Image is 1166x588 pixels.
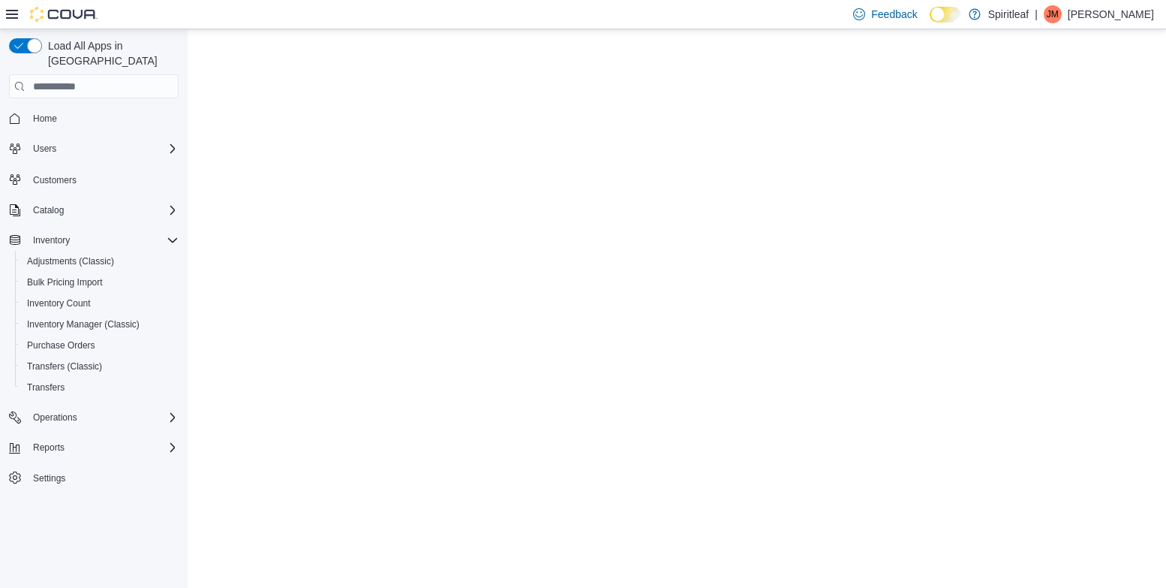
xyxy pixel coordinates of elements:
button: Home [3,107,185,129]
span: Load All Apps in [GEOGRAPHIC_DATA] [42,38,179,68]
span: Users [27,140,179,158]
span: Transfers (Classic) [27,360,102,372]
nav: Complex example [9,101,179,528]
a: Customers [27,171,83,189]
span: Purchase Orders [27,339,95,351]
button: Catalog [27,201,70,219]
button: Settings [3,467,185,489]
button: Reports [27,439,71,457]
span: Users [33,143,56,155]
span: JM [1047,5,1059,23]
p: | [1035,5,1038,23]
button: Operations [27,409,83,427]
span: Operations [33,412,77,424]
span: Bulk Pricing Import [21,273,179,291]
button: Reports [3,437,185,458]
span: Adjustments (Classic) [27,255,114,267]
button: Purchase Orders [15,335,185,356]
button: Customers [3,168,185,190]
button: Catalog [3,200,185,221]
span: Catalog [27,201,179,219]
span: Reports [33,442,65,454]
img: Cova [30,7,98,22]
span: Settings [33,472,65,484]
span: Home [33,113,57,125]
button: Adjustments (Classic) [15,251,185,272]
a: Settings [27,469,71,487]
a: Purchase Orders [21,336,101,354]
span: Transfers [21,378,179,397]
span: Catalog [33,204,64,216]
span: Transfers [27,381,65,394]
a: Inventory Count [21,294,97,312]
span: Inventory Manager (Classic) [27,318,140,330]
span: Home [27,109,179,128]
span: Customers [27,170,179,188]
button: Operations [3,407,185,428]
button: Inventory Count [15,293,185,314]
a: Home [27,110,63,128]
input: Dark Mode [930,7,961,23]
span: Inventory Count [21,294,179,312]
a: Transfers (Classic) [21,357,108,375]
span: Purchase Orders [21,336,179,354]
button: Users [27,140,62,158]
p: Spiritleaf [988,5,1029,23]
button: Transfers [15,377,185,398]
a: Transfers [21,378,71,397]
a: Bulk Pricing Import [21,273,109,291]
span: Operations [27,409,179,427]
span: Settings [27,469,179,487]
button: Bulk Pricing Import [15,272,185,293]
span: Bulk Pricing Import [27,276,103,288]
p: [PERSON_NAME] [1068,5,1154,23]
span: Inventory Count [27,297,91,309]
a: Inventory Manager (Classic) [21,315,146,333]
span: Inventory [27,231,179,249]
div: Jessica M [1044,5,1062,23]
button: Transfers (Classic) [15,356,185,377]
button: Inventory Manager (Classic) [15,314,185,335]
button: Users [3,138,185,159]
a: Adjustments (Classic) [21,252,120,270]
span: Customers [33,174,77,186]
span: Adjustments (Classic) [21,252,179,270]
span: Feedback [871,7,917,22]
button: Inventory [27,231,76,249]
span: Reports [27,439,179,457]
button: Inventory [3,230,185,251]
span: Transfers (Classic) [21,357,179,375]
span: Inventory [33,234,70,246]
span: Inventory Manager (Classic) [21,315,179,333]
